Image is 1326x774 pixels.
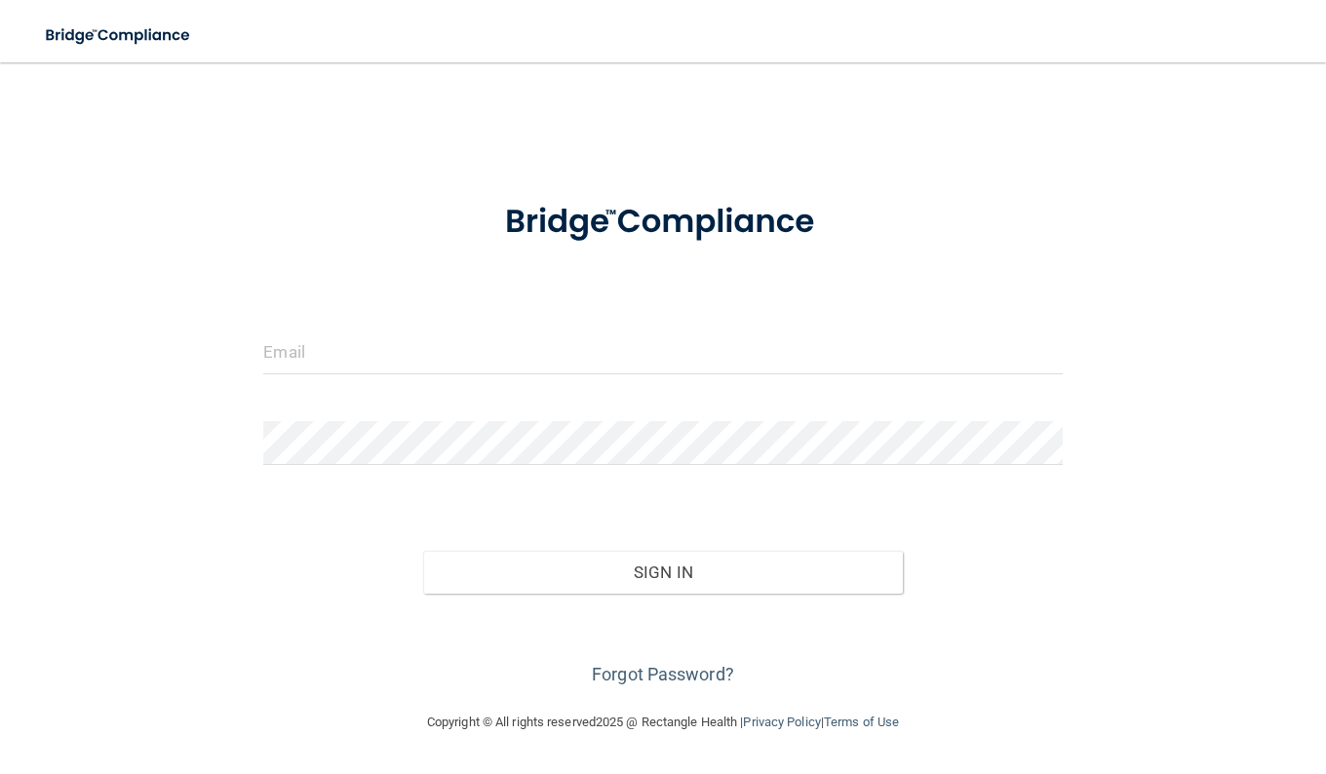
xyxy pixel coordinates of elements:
a: Terms of Use [824,715,899,729]
a: Privacy Policy [743,715,820,729]
img: bridge_compliance_login_screen.278c3ca4.svg [471,179,856,265]
button: Sign In [423,551,903,594]
input: Email [263,330,1062,374]
a: Forgot Password? [592,664,734,684]
div: Copyright © All rights reserved 2025 @ Rectangle Health | | [307,691,1019,754]
img: bridge_compliance_login_screen.278c3ca4.svg [29,16,209,56]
